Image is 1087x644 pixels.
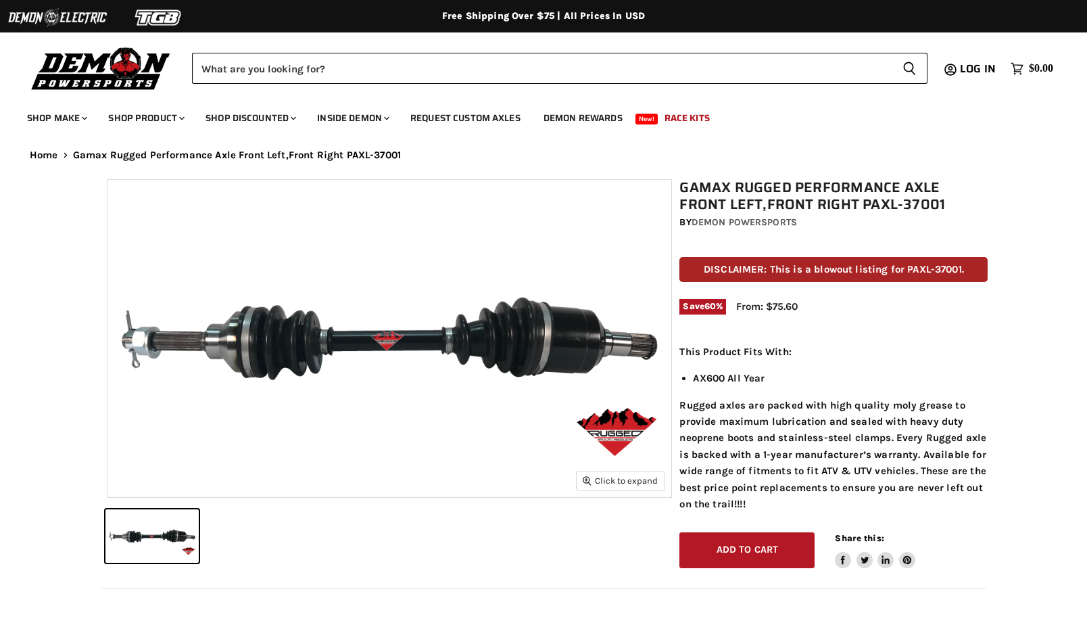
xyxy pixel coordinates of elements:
span: Share this: [835,533,884,543]
span: Gamax Rugged Performance Axle Front Left,Front Right PAXL-37001 [73,149,401,161]
span: From: $75.60 [736,300,798,313]
div: Free Shipping Over $75 | All Prices In USD [3,10,1084,22]
a: Shop Product [98,104,193,132]
img: TGB Logo 2 [108,5,210,30]
button: Gamax Rugged Performance Axle Front Left,Front Right PAXL-37001 thumbnail [105,509,199,563]
img: Demon Powersports [27,44,175,92]
span: $0.00 [1029,62,1053,75]
a: Request Custom Axles [400,104,531,132]
button: Click to expand [577,471,665,490]
a: Log in [954,63,1004,75]
h1: Gamax Rugged Performance Axle Front Left,Front Right PAXL-37001 [679,179,988,213]
a: Demon Powersports [692,216,797,228]
a: $0.00 [1004,59,1060,78]
form: Product [192,53,927,84]
button: Add to cart [679,532,815,568]
a: Race Kits [654,104,720,132]
li: AX600 All Year [693,370,988,386]
ul: Main menu [17,99,1050,132]
img: Gamax Rugged Performance Axle Front Left,Front Right PAXL-37001 [107,180,671,497]
a: Shop Discounted [195,104,304,132]
nav: Breadcrumbs [3,149,1084,161]
span: Save % [679,299,726,314]
span: Add to cart [717,544,779,555]
div: by [679,215,988,230]
div: Rugged axles are packed with high quality moly grease to provide maximum lubrication and sealed w... [679,344,988,512]
img: Demon Electric Logo 2 [7,5,108,30]
a: Shop Make [17,104,95,132]
span: Log in [960,60,996,77]
button: Search [892,53,927,84]
input: Search [192,53,892,84]
a: Home [30,149,58,161]
span: 60 [704,301,716,311]
a: Demon Rewards [533,104,633,132]
p: This Product Fits With: [679,344,988,360]
aside: Share this: [835,532,915,568]
a: Inside Demon [307,104,397,132]
span: Click to expand [583,476,658,486]
p: DISCLAIMER: This is a blowout listing for PAXL-37001. [679,257,988,282]
span: New! [635,114,658,124]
